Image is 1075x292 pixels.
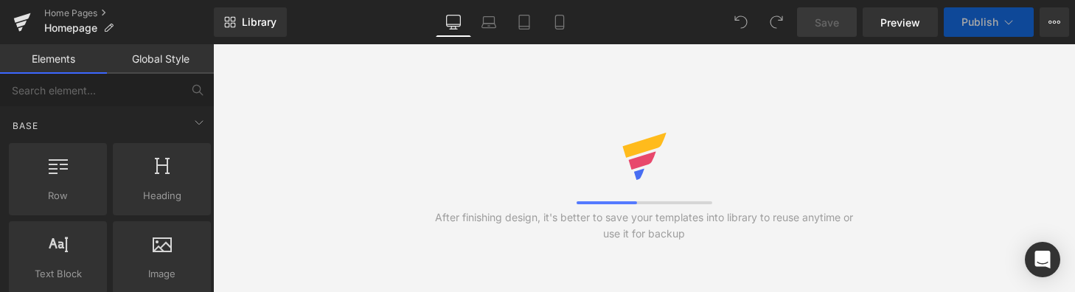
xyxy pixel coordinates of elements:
[880,15,920,30] span: Preview
[542,7,577,37] a: Mobile
[815,15,839,30] span: Save
[44,22,97,34] span: Homepage
[471,7,507,37] a: Laptop
[944,7,1034,37] button: Publish
[1040,7,1069,37] button: More
[726,7,756,37] button: Undo
[961,16,998,28] span: Publish
[117,188,206,204] span: Heading
[44,7,214,19] a: Home Pages
[762,7,791,37] button: Redo
[13,188,102,204] span: Row
[11,119,40,133] span: Base
[214,7,287,37] a: New Library
[428,209,860,242] div: After finishing design, it's better to save your templates into library to reuse anytime or use i...
[863,7,938,37] a: Preview
[1025,242,1060,277] div: Open Intercom Messenger
[242,15,276,29] span: Library
[507,7,542,37] a: Tablet
[436,7,471,37] a: Desktop
[13,266,102,282] span: Text Block
[117,266,206,282] span: Image
[107,44,214,74] a: Global Style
